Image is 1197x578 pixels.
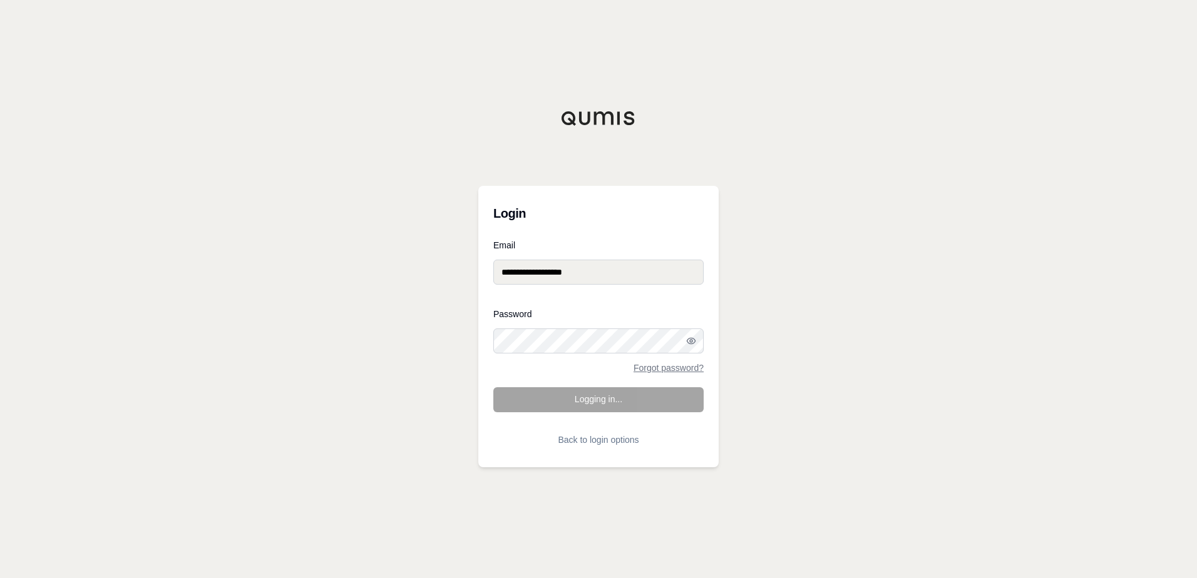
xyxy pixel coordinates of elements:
[493,201,704,226] h3: Login
[493,241,704,250] label: Email
[493,310,704,318] label: Password
[561,111,636,126] img: Qumis
[634,363,704,372] a: Forgot password?
[493,427,704,452] button: Back to login options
